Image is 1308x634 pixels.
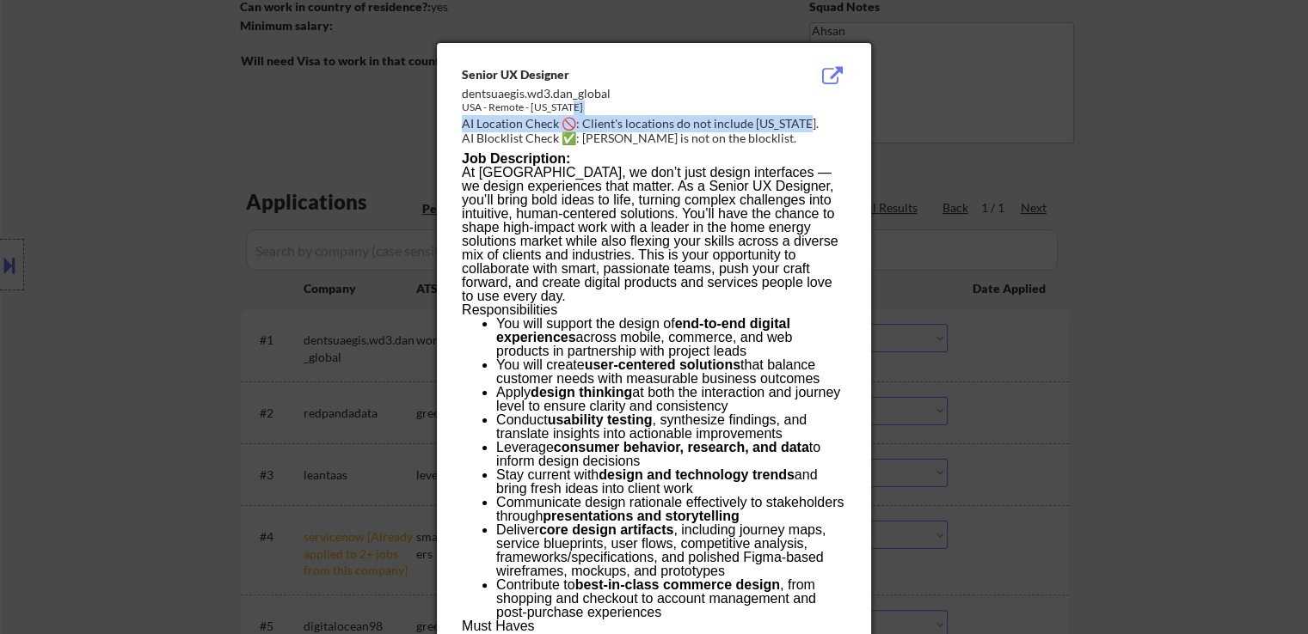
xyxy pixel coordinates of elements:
[462,130,853,147] div: AI Blocklist Check ✅: [PERSON_NAME] is not on the blocklist.
[462,101,759,115] div: USA - Remote - [US_STATE]
[585,357,740,372] b: user-centered solutions
[539,522,674,537] b: core design artifacts
[462,85,759,102] div: dentsuaegis.wd3.dan_global
[496,317,845,358] p: You will support the design of across mobile, commerce, and web products in partnership with proj...
[496,413,845,441] p: Conduct , synthesize findings, and translate insights into actionable improvements
[496,441,845,468] p: Leverage to inform design decisions
[575,577,780,592] b: best-in-class commerce design
[599,467,795,482] b: design and technology trends
[496,386,845,413] p: Apply at both the interaction and journey level to ensure clarity and consistency
[496,358,845,386] p: You will create that balance customer needs with measurable business outcomes
[462,66,759,83] div: Senior UX Designer
[548,412,653,427] b: usability testing
[496,523,845,578] p: Deliver , including journey maps, service blueprints, user flows, competitive analysis, framework...
[462,619,845,633] h2: Must Haves
[462,115,853,132] div: AI Location Check 🚫: Client's locations do not include [US_STATE].
[496,578,845,619] p: Contribute to , from shopping and checkout to account management and post-purchase experiences
[531,385,632,399] b: design thinking
[496,468,845,496] p: Stay current with and bring fresh ideas into client work
[462,151,570,166] b: Job Description:
[554,440,809,454] b: consumer behavior, research, and data
[462,166,845,303] p: At [GEOGRAPHIC_DATA], we don’t just design interfaces — we design experiences that matter. As a S...
[496,316,790,344] b: end-to-end digital experiences
[496,496,845,523] p: Communicate design rationale effectively to stakeholders through
[543,509,739,523] b: presentations and storytelling
[462,303,845,317] h2: Responsibilities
